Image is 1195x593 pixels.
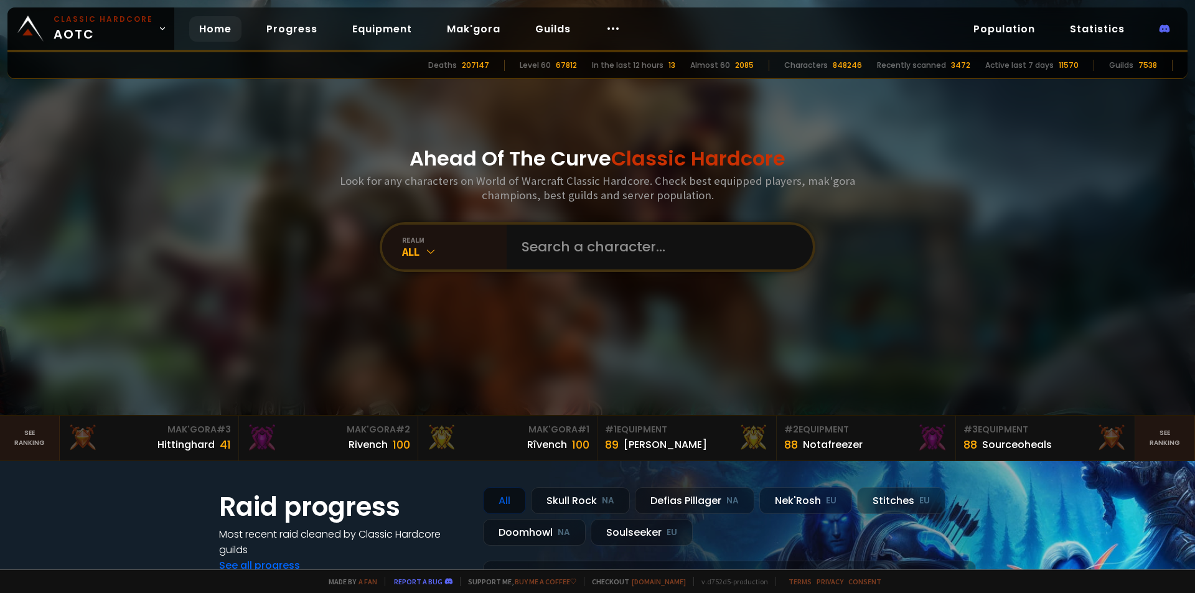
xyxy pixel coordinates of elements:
div: Notafreezer [803,437,863,452]
div: 13 [668,60,675,71]
div: Equipment [605,423,769,436]
h4: Most recent raid cleaned by Classic Hardcore guilds [219,526,468,558]
span: # 1 [578,423,589,436]
div: Recently scanned [877,60,946,71]
div: Nek'Rosh [759,487,852,514]
input: Search a character... [514,225,798,269]
a: See all progress [219,558,300,572]
a: #1Equipment89[PERSON_NAME] [597,416,777,460]
div: Defias Pillager [635,487,754,514]
span: # 2 [396,423,410,436]
a: Report a bug [394,577,443,586]
div: Active last 7 days [985,60,1054,71]
small: EU [826,495,836,507]
div: 67812 [556,60,577,71]
a: Guilds [525,16,581,42]
div: Stitches [857,487,945,514]
div: 7538 [1138,60,1157,71]
div: Rivench [349,437,388,452]
small: Classic Hardcore [54,14,153,25]
span: AOTC [54,14,153,44]
a: Mak'gora [437,16,510,42]
a: Mak'Gora#3Hittinghard41 [60,416,239,460]
a: Seeranking [1135,416,1195,460]
div: All [402,245,507,259]
div: Mak'Gora [246,423,410,436]
div: Mak'Gora [426,423,589,436]
div: Soulseeker [591,519,693,546]
div: 88 [963,436,977,453]
div: 100 [572,436,589,453]
div: Characters [784,60,828,71]
div: Mak'Gora [67,423,231,436]
a: a fan [358,577,377,586]
span: Classic Hardcore [611,144,785,172]
span: v. d752d5 - production [693,577,768,586]
a: Buy me a coffee [515,577,576,586]
a: #2Equipment88Notafreezer [777,416,956,460]
div: realm [402,235,507,245]
div: Level 60 [520,60,551,71]
a: Population [963,16,1045,42]
div: Rîvench [527,437,567,452]
div: Doomhowl [483,519,586,546]
a: Consent [848,577,881,586]
span: Checkout [584,577,686,586]
div: Skull Rock [531,487,630,514]
a: Classic HardcoreAOTC [7,7,174,50]
div: 2085 [735,60,754,71]
h1: Raid progress [219,487,468,526]
div: 848246 [833,60,862,71]
h3: Look for any characters on World of Warcraft Classic Hardcore. Check best equipped players, mak'g... [335,174,860,202]
div: 11570 [1059,60,1079,71]
a: Home [189,16,241,42]
div: 89 [605,436,619,453]
small: EU [667,526,677,539]
small: NA [602,495,614,507]
a: Statistics [1060,16,1135,42]
h1: Ahead Of The Curve [410,144,785,174]
div: 88 [784,436,798,453]
div: Almost 60 [690,60,730,71]
a: Progress [256,16,327,42]
div: All [483,487,526,514]
div: Deaths [428,60,457,71]
div: 3472 [951,60,970,71]
div: 207147 [462,60,489,71]
span: # 1 [605,423,617,436]
a: Privacy [817,577,843,586]
div: In the last 12 hours [592,60,663,71]
div: Equipment [963,423,1127,436]
a: #3Equipment88Sourceoheals [956,416,1135,460]
div: 41 [220,436,231,453]
a: [DOMAIN_NAME] [632,577,686,586]
a: Equipment [342,16,422,42]
span: Made by [321,577,377,586]
div: 100 [393,436,410,453]
span: # 2 [784,423,799,436]
a: Terms [789,577,812,586]
div: Guilds [1109,60,1133,71]
span: # 3 [963,423,978,436]
div: Hittinghard [157,437,215,452]
div: [PERSON_NAME] [624,437,707,452]
small: NA [558,526,570,539]
small: NA [726,495,739,507]
a: Mak'Gora#1Rîvench100 [418,416,597,460]
span: Support me, [460,577,576,586]
a: Mak'Gora#2Rivench100 [239,416,418,460]
span: # 3 [217,423,231,436]
div: Equipment [784,423,948,436]
div: Sourceoheals [982,437,1052,452]
small: EU [919,495,930,507]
